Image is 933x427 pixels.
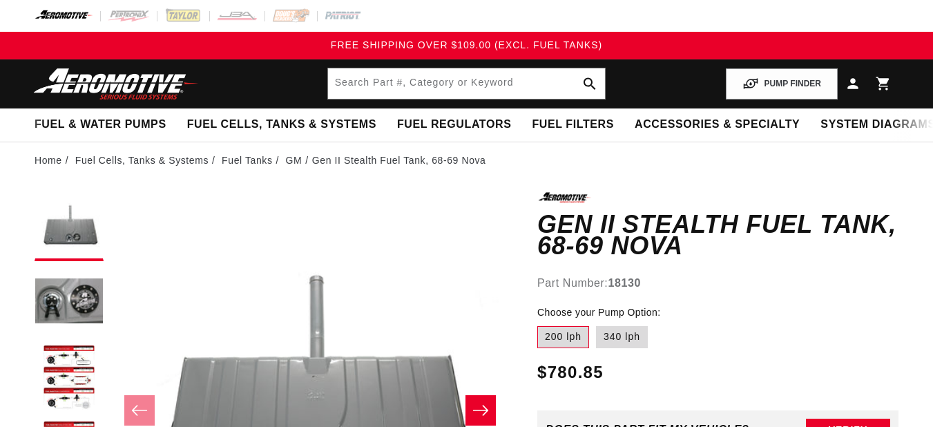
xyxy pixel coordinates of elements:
legend: Choose your Pump Option: [537,305,662,320]
span: Fuel Filters [532,117,614,132]
img: Aeromotive [30,68,202,100]
input: Search by Part Number, Category or Keyword [328,68,606,99]
summary: Fuel Filters [521,108,624,141]
button: Slide right [465,395,496,426]
button: Load image 3 in gallery view [35,344,104,413]
button: Load image 1 in gallery view [35,192,104,261]
strong: 18130 [608,277,641,289]
li: Gen II Stealth Fuel Tank, 68-69 Nova [312,153,486,168]
a: Home [35,153,62,168]
span: $780.85 [537,360,604,385]
span: Fuel Regulators [397,117,511,132]
span: Fuel Cells, Tanks & Systems [187,117,376,132]
summary: Accessories & Specialty [624,108,810,141]
label: 340 lph [596,326,648,348]
a: Fuel Tanks [222,153,272,168]
li: Fuel Cells, Tanks & Systems [75,153,219,168]
summary: Fuel & Water Pumps [24,108,177,141]
span: Accessories & Specialty [635,117,800,132]
nav: breadcrumbs [35,153,898,168]
label: 200 lph [537,326,589,348]
button: Load image 2 in gallery view [35,268,104,337]
span: Fuel & Water Pumps [35,117,166,132]
a: GM [286,153,302,168]
summary: Fuel Cells, Tanks & Systems [177,108,387,141]
div: Part Number: [537,274,898,292]
h1: Gen II Stealth Fuel Tank, 68-69 Nova [537,213,898,257]
summary: Fuel Regulators [387,108,521,141]
span: FREE SHIPPING OVER $109.00 (EXCL. FUEL TANKS) [331,39,602,50]
button: Slide left [124,395,155,426]
button: search button [575,68,605,99]
button: PUMP FINDER [726,68,838,99]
